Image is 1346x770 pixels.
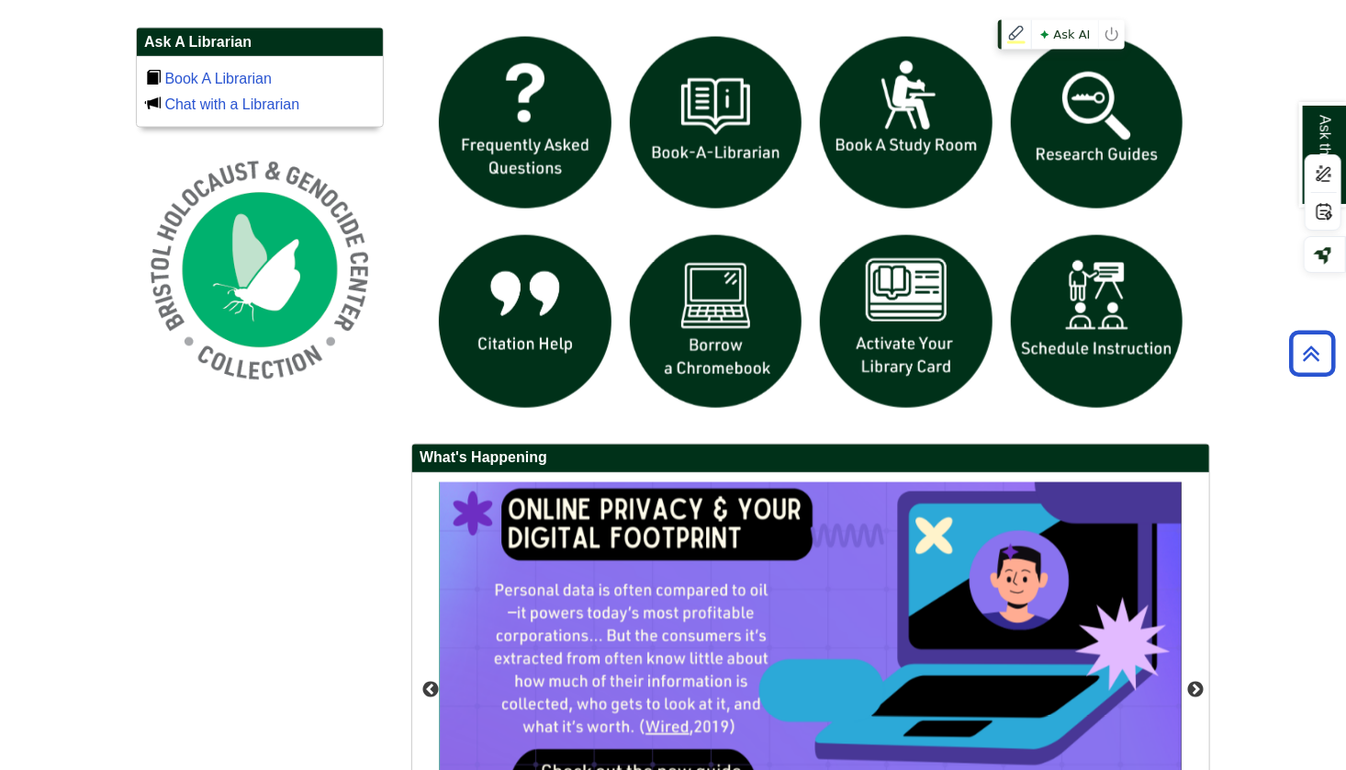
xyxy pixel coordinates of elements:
[1002,28,1193,219] img: Research Guides icon links to research guides web page
[1036,23,1094,47] span: Ask AI
[1186,682,1205,700] button: Next
[136,146,384,394] img: Holocaust and Genocide Collection
[164,71,272,86] a: Book A Librarian
[621,28,812,219] img: Book a Librarian icon links to book a librarian web page
[1283,341,1341,366] a: Back to Top
[811,28,1002,219] img: book a study room icon links to book a study room web page
[621,226,812,417] img: Borrow a chromebook icon links to the borrow a chromebook web page
[137,28,383,57] h2: Ask A Librarian
[1002,226,1193,417] img: For faculty. Schedule Library Instruction icon links to form.
[164,96,299,112] a: Chat with a Librarian
[430,28,621,219] img: frequently asked questions
[421,682,440,700] button: Previous
[430,28,1192,425] div: slideshow
[430,226,621,417] img: citation help icon links to citation help guide page
[811,226,1002,417] img: activate Library Card icon links to form to activate student ID into library card
[412,445,1209,473] h2: What's Happening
